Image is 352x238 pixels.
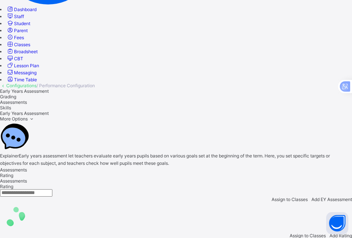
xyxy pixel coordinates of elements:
span: Dashboard [14,7,37,12]
a: Broadsheet [6,49,38,54]
span: Broadsheet [14,49,38,54]
a: Staff [6,14,24,19]
span: Lesson Plan [14,63,39,68]
a: Time Table [6,77,37,82]
a: Fees [6,35,24,40]
span: Messaging [14,70,37,75]
span: Assign to Classes [272,197,308,202]
a: Configurations [6,83,37,88]
a: Lesson Plan [6,63,39,68]
span: Fees [14,35,24,40]
a: Classes [6,42,30,47]
span: Add EY Assessment [311,197,352,202]
a: Messaging [6,70,37,75]
button: Open asap [326,212,348,234]
a: Parent [6,28,28,33]
span: Time Table [14,77,37,82]
a: Dashboard [6,7,37,12]
a: CBT [6,56,23,61]
span: / Performance Configuration [37,83,95,88]
span: Parent [14,28,28,33]
span: Staff [14,14,24,19]
span: CBT [14,56,23,61]
a: Student [6,21,30,26]
span: Classes [14,42,30,47]
span: Student [14,21,30,26]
